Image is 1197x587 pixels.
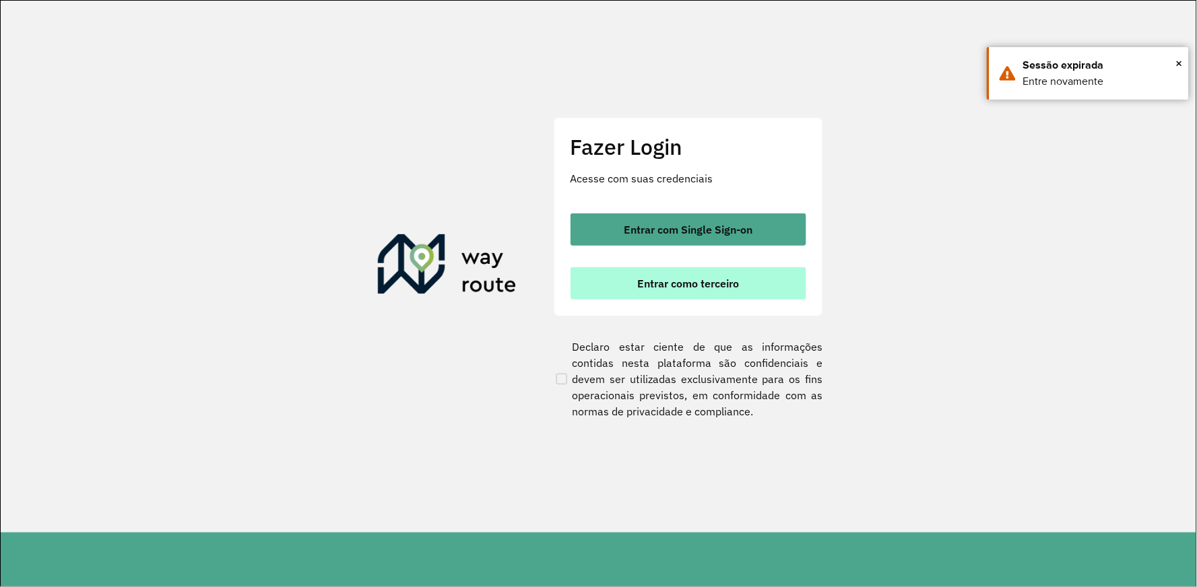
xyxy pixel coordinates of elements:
[637,278,739,289] span: Entrar como terceiro
[1176,53,1183,73] button: Close
[1176,53,1183,73] span: ×
[571,213,806,246] button: button
[1023,57,1179,73] div: Sessão expirada
[378,234,517,299] img: Roteirizador AmbevTech
[571,267,806,300] button: button
[571,134,806,160] h2: Fazer Login
[624,224,752,235] span: Entrar com Single Sign-on
[554,339,823,419] label: Declaro estar ciente de que as informações contidas nesta plataforma são confidenciais e devem se...
[1023,73,1179,90] div: Entre novamente
[571,170,806,186] p: Acesse com suas credenciais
